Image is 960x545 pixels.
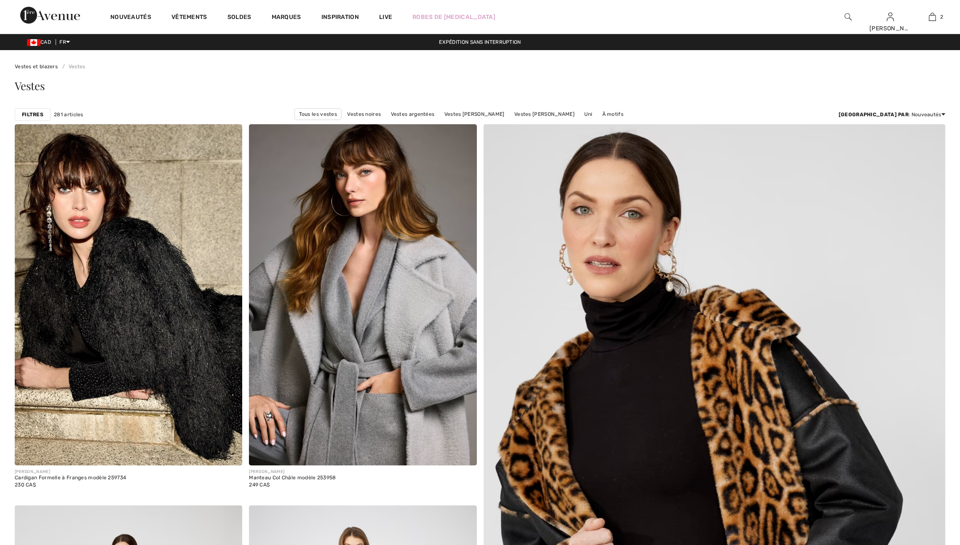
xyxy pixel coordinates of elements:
a: Robes de [MEDICAL_DATA] [412,13,495,21]
a: Vestes [PERSON_NAME] [440,109,509,120]
a: Nouveautés [110,13,151,22]
img: Cardigan Formelle à Franges modèle 259734. Noir [15,124,242,465]
img: Mes infos [887,12,894,22]
a: Soldes [227,13,251,22]
strong: Filtres [22,111,43,118]
div: : Nouveautés [839,111,945,118]
a: Uni [580,109,596,120]
a: Marques [272,13,301,22]
div: [PERSON_NAME] [15,469,126,475]
img: Manteau Col Châle modèle 253958. Gris Pâle [249,124,476,465]
span: Vestes [15,78,45,93]
a: Vestes et blazers [15,64,58,69]
a: Live [379,13,392,21]
img: Canadian Dollar [27,39,40,46]
a: Vestes noires [343,109,385,120]
div: [PERSON_NAME] [869,24,911,33]
a: Vestes argentées [387,109,439,120]
a: 2 [912,12,953,22]
a: Se connecter [887,13,894,21]
img: 1ère Avenue [20,7,80,24]
span: 249 CA$ [249,482,270,488]
a: Vestes [PERSON_NAME] [510,109,579,120]
span: Inspiration [321,13,359,22]
strong: [GEOGRAPHIC_DATA] par [839,112,909,118]
div: Manteau Col Châle modèle 253958 [249,475,336,481]
span: FR [59,39,70,45]
img: recherche [845,12,852,22]
a: Vestes [59,64,85,69]
a: À motifs [598,109,628,120]
span: 230 CA$ [15,482,36,488]
div: [PERSON_NAME] [249,469,336,475]
a: Vêtements [171,13,207,22]
div: Cardigan Formelle à Franges modèle 259734 [15,475,126,481]
a: Tous les vestes [294,108,342,120]
span: CAD [27,39,54,45]
span: 281 articles [54,111,83,118]
span: 2 [940,13,943,21]
img: Mon panier [929,12,936,22]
